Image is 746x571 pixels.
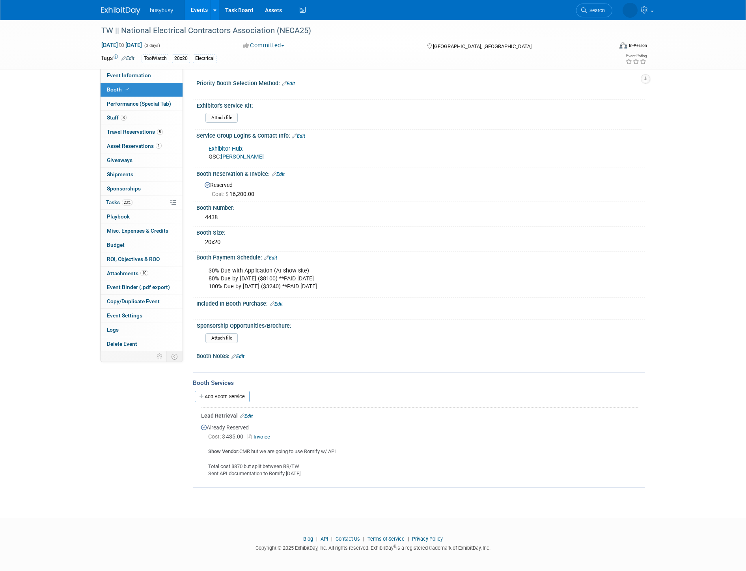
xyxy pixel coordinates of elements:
div: Electrical [193,54,217,63]
span: Booth [107,86,131,93]
a: Blog [303,536,313,542]
span: Budget [107,242,125,248]
div: Booth Number: [196,202,645,212]
a: Tasks23% [101,196,183,209]
div: Booth Notes: [196,350,645,360]
div: Booth Size: [196,227,645,237]
div: Booth Payment Schedule: [196,252,645,262]
b: Show Vendor: [208,448,239,454]
span: Performance (Special Tab) [107,101,171,107]
span: Travel Reservations [107,129,163,135]
span: 23% [122,200,132,205]
span: | [329,536,334,542]
div: 4438 [202,211,639,224]
a: Privacy Policy [412,536,443,542]
span: Sponsorships [107,185,141,192]
a: Attachments10 [101,267,183,280]
span: Staff [107,114,127,121]
span: Event Settings [107,312,142,319]
img: Braden Gillespie [623,3,638,18]
div: Event Rating [625,54,647,58]
span: | [406,536,411,542]
span: Giveaways [107,157,132,163]
span: Event Information [107,72,151,78]
a: Playbook [101,210,183,224]
a: Add Booth Service [195,391,250,402]
span: [DATE] [DATE] [101,41,142,49]
span: 8 [121,115,127,121]
div: Lead Retrieval [201,412,639,420]
span: Cost: $ [212,191,229,197]
a: Event Information [101,69,183,82]
div: Event Format [566,41,647,53]
span: 5 [157,129,163,135]
a: API [321,536,328,542]
span: ROI, Objectives & ROO [107,256,160,262]
a: Copy/Duplicate Event [101,295,183,308]
button: Committed [241,41,287,50]
a: Performance (Special Tab) [101,97,183,111]
span: to [118,42,125,48]
a: Edit [231,354,244,359]
div: CMR but we are going to use Romify w/ API Total cost $870 but split between BB/TW Sent API docume... [201,442,639,477]
a: Event Settings [101,309,183,323]
span: Event Binder (.pdf export) [107,284,170,290]
td: Toggle Event Tabs [167,351,183,362]
img: Format-Inperson.png [619,42,627,49]
div: Sponsorship Opportunities/Brochure: [197,320,642,330]
a: Edit [270,301,283,307]
a: Terms of Service [367,536,405,542]
td: Tags [101,54,134,63]
div: Exhibitor's Service Kit: [197,100,642,110]
div: 20x20 [172,54,190,63]
a: Misc. Expenses & Credits [101,224,183,238]
a: Event Binder (.pdf export) [101,280,183,294]
a: Travel Reservations5 [101,125,183,139]
a: Invoice [248,434,273,440]
span: 1 [156,143,162,149]
a: Booth [101,83,183,97]
div: ToolWatch [142,54,169,63]
td: Personalize Event Tab Strip [153,351,167,362]
a: Sponsorships [101,182,183,196]
span: Cost: $ [208,433,226,440]
span: Copy/Duplicate Event [107,298,160,304]
span: Tasks [106,199,132,205]
span: Misc. Expenses & Credits [107,228,168,234]
span: Asset Reservations [107,143,162,149]
a: Search [576,4,612,17]
a: Edit [282,81,295,86]
a: Edit [272,172,285,177]
span: | [314,536,319,542]
div: Booth Services [193,379,645,387]
span: Logs [107,327,119,333]
span: Search [587,7,605,13]
a: Asset Reservations1 [101,139,183,153]
div: Booth Reservation & Invoice: [196,168,645,178]
a: Edit [121,56,134,61]
a: Budget [101,238,183,252]
a: Edit [240,413,253,419]
img: ExhibitDay [101,7,140,15]
span: | [361,536,366,542]
div: Already Reserved [201,420,639,477]
div: TW || National Electrical Contractors Association (NECA25) [99,24,601,38]
a: Staff8 [101,111,183,125]
span: busybusy [150,7,173,13]
a: Logs [101,323,183,337]
div: GSC: [203,141,558,165]
span: Playbook [107,213,130,220]
span: [GEOGRAPHIC_DATA], [GEOGRAPHIC_DATA] [433,43,532,49]
span: 10 [140,270,148,276]
a: Exhibitor Hub: [209,146,243,152]
a: Delete Event [101,337,183,351]
a: Edit [292,133,305,139]
a: Giveaways [101,153,183,167]
a: Contact Us [336,536,360,542]
div: Service Group Logins & Contact Info: [196,130,645,140]
div: Reserved [202,179,639,198]
a: ROI, Objectives & ROO [101,252,183,266]
div: 30% Due with Application (At show site) 80% Due by [DATE] ($8100) **PAID [DATE] 100% Due by [DATE... [203,263,558,295]
div: Priority Booth Selection Method: [196,77,645,88]
div: Included In Booth Purchase: [196,298,645,308]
